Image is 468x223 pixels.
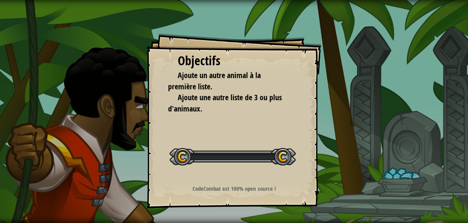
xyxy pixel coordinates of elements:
[168,70,288,92] li: Ajoute un autre animal à la première liste.
[178,52,290,70] div: Objectifs
[168,92,288,114] li: Ajoute une autre liste de 3 ou plus d'animaux.
[192,185,276,193] strong: CodeCombat est 100% open source !
[168,92,282,114] span: Ajoute une autre liste de 3 ou plus d'animaux.
[168,70,261,92] span: Ajoute un autre animal à la première liste.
